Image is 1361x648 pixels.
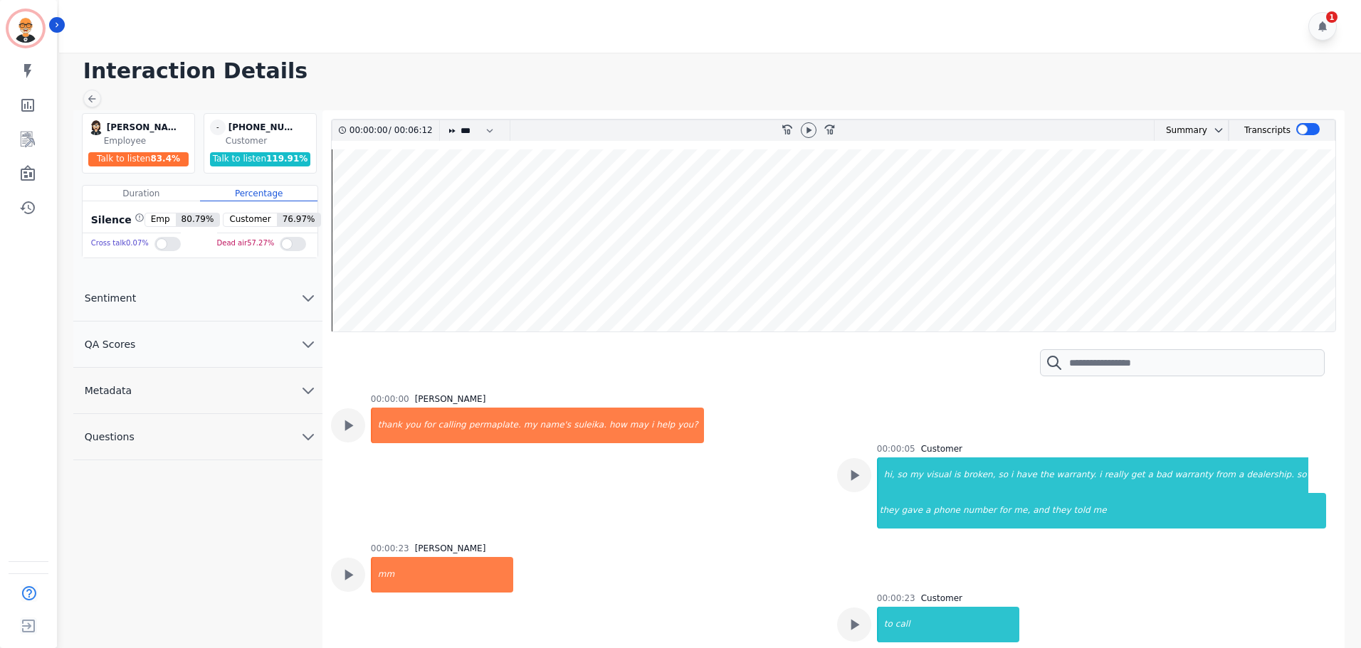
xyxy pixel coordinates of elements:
div: 00:00:00 [371,393,409,405]
div: you? [676,408,703,443]
svg: chevron down [300,290,317,307]
div: number [962,493,998,529]
div: really [1103,457,1130,493]
div: have [1014,457,1038,493]
span: Metadata [73,383,143,398]
button: Metadata chevron down [73,368,322,414]
div: Talk to listen [210,152,311,166]
div: get [1130,457,1147,493]
div: a [924,493,932,529]
div: i [1009,457,1014,493]
div: me [1092,493,1326,529]
div: Cross talk 0.07 % [91,233,149,254]
div: Customer [921,443,962,455]
div: visual [925,457,952,493]
div: Summary [1155,120,1207,141]
div: they [878,493,900,529]
div: so [896,457,909,493]
span: Questions [73,430,146,444]
div: gave [900,493,924,529]
div: calling [437,408,468,443]
span: 119.91 % [266,154,308,164]
div: 00:00:23 [371,543,409,554]
div: phone [932,493,962,529]
div: 00:00:23 [877,593,915,604]
div: the [1039,457,1056,493]
div: [PERSON_NAME] [107,119,178,135]
div: suleika. [572,408,608,443]
div: i [650,408,655,443]
div: warranty. [1056,457,1098,493]
div: to [878,607,894,642]
div: thank [372,408,404,443]
div: hi, [878,457,896,493]
div: told [1073,493,1092,529]
div: for [422,408,437,443]
span: Sentiment [73,291,147,305]
div: warranty [1173,457,1214,493]
div: 1 [1326,11,1338,23]
div: name's [539,408,573,443]
span: 76.97 % [277,213,321,226]
svg: chevron down [300,382,317,399]
div: Transcripts [1244,120,1291,141]
span: QA Scores [73,337,147,351]
div: how [608,408,629,443]
div: Talk to listen [88,152,189,166]
div: [PERSON_NAME] [415,393,486,405]
div: Percentage [200,186,317,201]
div: Dead air 57.27 % [217,233,275,254]
div: broken, [962,457,997,493]
span: - [210,119,226,135]
svg: chevron down [300,336,317,353]
div: so [997,457,1009,493]
div: 00:00:05 [877,443,915,455]
span: 80.79 % [176,213,220,226]
span: Customer [224,213,276,226]
div: permaplate. [468,408,522,443]
div: [PERSON_NAME] [415,543,486,554]
div: [PHONE_NUMBER] [228,119,300,135]
div: my [522,408,539,443]
svg: chevron down [1213,124,1224,136]
div: bad [1155,457,1174,493]
div: a [1237,457,1245,493]
div: may [629,408,650,443]
div: for [998,493,1013,529]
div: Customer [226,135,313,147]
div: Silence [88,213,144,227]
button: QA Scores chevron down [73,322,322,368]
div: / [350,120,436,141]
div: you [404,408,422,443]
span: 83.4 % [150,154,180,164]
div: help [655,408,676,443]
div: me, [1012,493,1031,529]
h1: Interaction Details [83,58,1347,84]
div: mm [372,557,513,593]
div: from [1214,457,1237,493]
button: chevron down [1207,124,1224,136]
div: my [908,457,925,493]
div: 00:06:12 [392,120,431,141]
div: is [952,457,962,493]
div: dealership. [1245,457,1296,493]
svg: chevron down [300,428,317,445]
div: they [1051,493,1073,529]
span: Emp [145,213,176,226]
div: Employee [104,135,191,147]
button: Questions chevron down [73,414,322,460]
div: i [1098,457,1103,493]
div: Duration [83,186,200,201]
div: so [1296,457,1308,493]
div: Customer [921,593,962,604]
div: 00:00:00 [350,120,389,141]
button: Sentiment chevron down [73,275,322,322]
div: call [894,607,1019,642]
div: a [1147,457,1155,493]
img: Bordered avatar [9,11,43,46]
div: and [1031,493,1051,529]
